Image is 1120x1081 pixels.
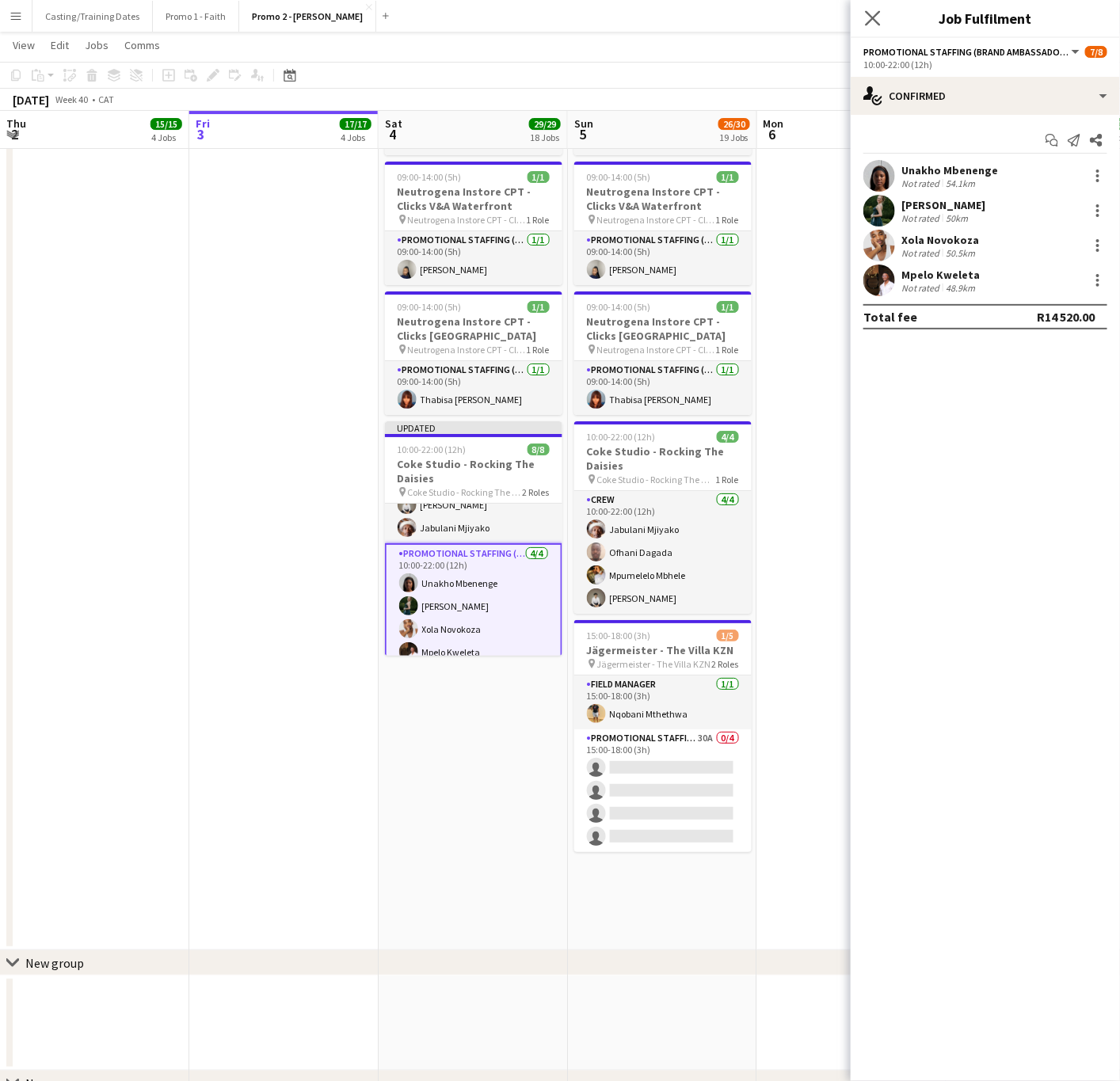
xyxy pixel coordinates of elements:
div: 54.1km [943,177,978,189]
button: Casting/Training Dates [32,1,153,32]
app-job-card: 09:00-14:00 (5h)1/1Neutrogena Instore CPT - Clicks V&A Waterfront Neutrogena Instore CPT - Clicks... [574,162,752,285]
a: Comms [118,35,166,55]
app-card-role: Field Manager1/115:00-18:00 (3h)Nqobani Mthethwa [574,676,752,729]
app-card-role: Promotional Staffing (Brand Ambassadors)1/109:00-14:00 (5h)Thabisa [PERSON_NAME] [574,361,752,415]
h3: Coke Studio - Rocking The Daisies [574,444,752,473]
span: Promotional Staffing (Brand Ambassadors) [863,46,1069,58]
h3: Neutrogena Instore CPT - Clicks [GEOGRAPHIC_DATA] [385,314,562,343]
span: Jägermeister - The Villa KZN [597,658,711,670]
span: 15/15 [150,118,182,130]
a: Jobs [78,35,115,55]
h3: Job Fulfilment [851,8,1120,29]
span: Week 40 [52,93,92,105]
span: Sun [574,116,593,131]
span: 10:00-22:00 (12h) [398,443,467,455]
span: 1 Role [716,214,739,226]
span: 4/4 [717,431,739,443]
div: 19 Jobs [719,131,749,143]
div: 4 Jobs [151,131,181,143]
span: 09:00-14:00 (5h) [587,171,651,183]
span: Neutrogena Instore CPT - Clicks [GEOGRAPHIC_DATA] [597,344,716,356]
div: 4 Jobs [341,131,371,143]
span: Mon [764,116,784,131]
span: Edit [51,38,69,52]
div: Unakho Mbenenge [901,163,998,177]
app-card-role: Promotional Staffing (Brand Ambassadors)30A0/415:00-18:00 (3h) [574,729,752,852]
h3: Neutrogena Instore CPT - Clicks V&A Waterfront [574,185,752,213]
span: View [13,38,35,52]
span: Neutrogena Instore CPT - Clicks [GEOGRAPHIC_DATA] [408,344,527,356]
span: 1/5 [717,630,739,641]
span: Neutrogena Instore CPT - Clicks V&A Waterfront [597,214,716,226]
span: Thu [6,116,26,131]
div: 18 Jobs [530,131,560,143]
span: 10:00-22:00 (12h) [587,431,656,443]
div: Not rated [901,212,943,224]
app-job-card: 09:00-14:00 (5h)1/1Neutrogena Instore CPT - Clicks [GEOGRAPHIC_DATA] Neutrogena Instore CPT - Cli... [574,291,752,415]
app-card-role: Promotional Staffing (Brand Ambassadors)4/410:00-22:00 (12h)Unakho Mbenenge[PERSON_NAME]Xola Novo... [385,543,562,669]
div: 10:00-22:00 (12h) [863,59,1107,70]
span: 6 [761,125,784,143]
a: Edit [44,35,75,55]
span: 15:00-18:00 (3h) [587,630,651,641]
span: 1/1 [717,301,739,313]
div: Mpelo Kweleta [901,268,980,282]
span: 26/30 [718,118,750,130]
span: 1/1 [528,301,550,313]
div: R14 520.00 [1037,309,1095,325]
app-card-role: Promotional Staffing (Brand Ambassadors)1/109:00-14:00 (5h)[PERSON_NAME] [574,231,752,285]
div: Updated [385,421,562,434]
div: Confirmed [851,77,1120,115]
span: Jobs [85,38,109,52]
span: 3 [193,125,210,143]
span: 2 Roles [712,658,739,670]
span: 09:00-14:00 (5h) [398,171,462,183]
h3: Coke Studio - Rocking The Daisies [385,457,562,485]
h3: Jägermeister - The Villa KZN [574,643,752,657]
div: [DATE] [13,92,49,108]
span: 5 [572,125,593,143]
button: Promo 1 - Faith [153,1,239,32]
span: 7/8 [1085,46,1107,58]
span: Fri [196,116,210,131]
span: 29/29 [529,118,561,130]
span: 1 Role [716,344,739,356]
app-card-role: Promotional Staffing (Brand Ambassadors)1/109:00-14:00 (5h)Thabisa [PERSON_NAME] [385,361,562,415]
app-job-card: 09:00-14:00 (5h)1/1Neutrogena Instore CPT - Clicks [GEOGRAPHIC_DATA] Neutrogena Instore CPT - Cli... [385,291,562,415]
div: Xola Novokoza [901,233,979,247]
span: 8/8 [528,443,550,455]
div: 48.9km [943,282,978,294]
app-job-card: 15:00-18:00 (3h)1/5Jägermeister - The Villa KZN Jägermeister - The Villa KZN2 RolesField Manager1... [574,620,752,852]
h3: Neutrogena Instore CPT - Clicks [GEOGRAPHIC_DATA] [574,314,752,343]
div: New group [25,955,84,971]
app-card-role: Crew4/410:00-22:00 (12h)Jabulani MjiyakoOfhani DagadaMpumelelo Mbhele[PERSON_NAME] [574,491,752,614]
span: Comms [124,38,160,52]
span: 17/17 [340,118,371,130]
span: 1/1 [717,171,739,183]
button: Promotional Staffing (Brand Ambassadors) [863,46,1082,58]
span: 2 Roles [523,486,550,498]
app-job-card: Updated10:00-22:00 (12h)8/8Coke Studio - Rocking The Daisies Coke Studio - Rocking The Daisies2 R... [385,421,562,656]
span: 09:00-14:00 (5h) [587,301,651,313]
div: Not rated [901,282,943,294]
div: [PERSON_NAME] [901,198,985,212]
span: Sat [385,116,402,131]
span: Neutrogena Instore CPT - Clicks V&A Waterfront [408,214,527,226]
app-card-role: Promotional Staffing (Brand Ambassadors)1/109:00-14:00 (5h)[PERSON_NAME] [385,231,562,285]
div: Total fee [863,309,917,325]
span: 1 Role [527,344,550,356]
span: 1 Role [716,474,739,485]
app-job-card: 10:00-22:00 (12h)4/4Coke Studio - Rocking The Daisies Coke Studio - Rocking The Daisies1 RoleCrew... [574,421,752,614]
div: 50km [943,212,971,224]
span: 1 Role [527,214,550,226]
div: Not rated [901,247,943,259]
button: Promo 2 - [PERSON_NAME] [239,1,376,32]
app-job-card: 09:00-14:00 (5h)1/1Neutrogena Instore CPT - Clicks V&A Waterfront Neutrogena Instore CPT - Clicks... [385,162,562,285]
div: 50.5km [943,247,978,259]
span: 2 [4,125,26,143]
